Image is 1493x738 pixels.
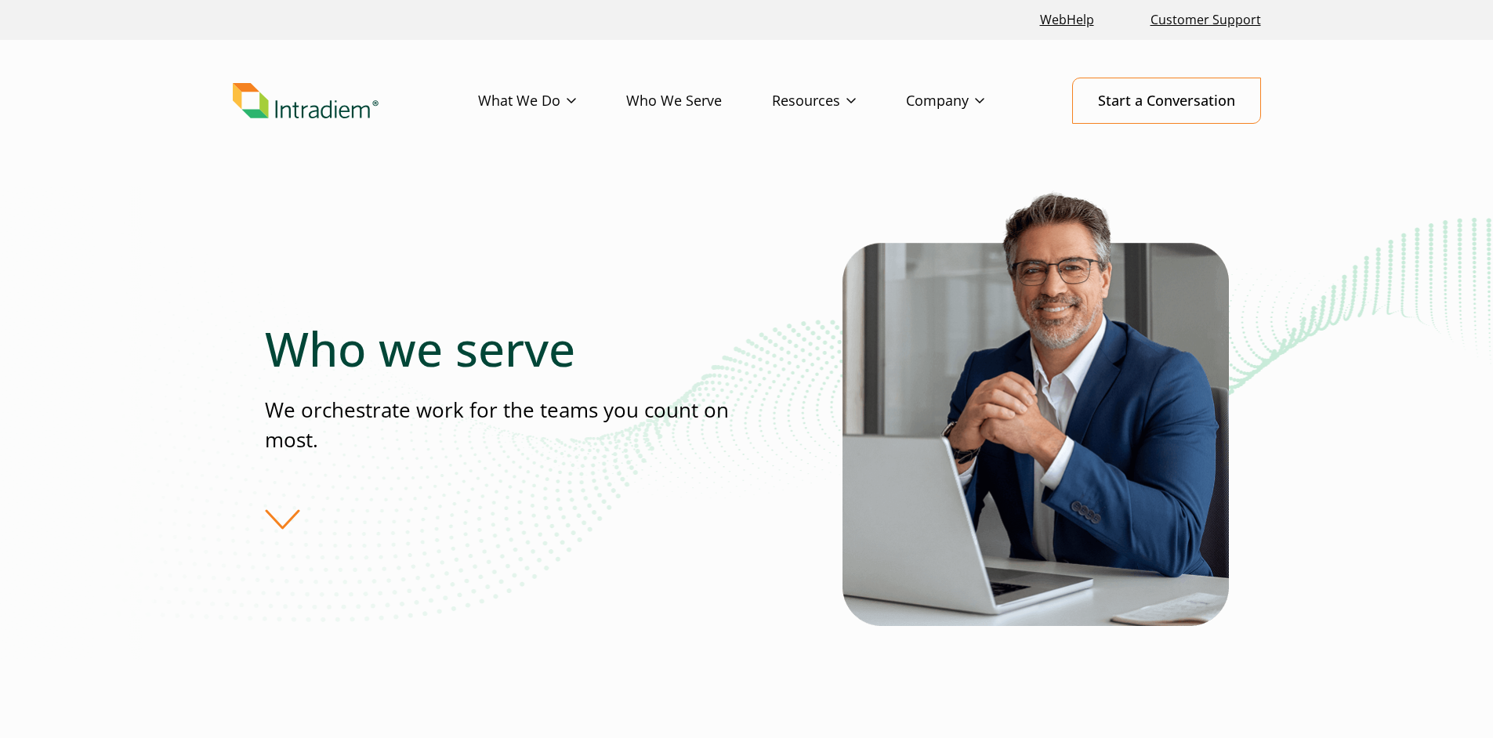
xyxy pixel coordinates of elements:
a: Start a Conversation [1072,78,1261,124]
img: Intradiem [233,83,379,119]
a: Company [906,78,1035,124]
a: Link to homepage of Intradiem [233,83,478,119]
h1: Who we serve [265,320,746,377]
a: What We Do [478,78,626,124]
a: Customer Support [1144,3,1267,37]
img: Who Intradiem Serves [843,186,1229,626]
a: Link opens in a new window [1034,3,1100,37]
p: We orchestrate work for the teams you count on most. [265,396,746,454]
a: Resources [772,78,906,124]
a: Who We Serve [626,78,772,124]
